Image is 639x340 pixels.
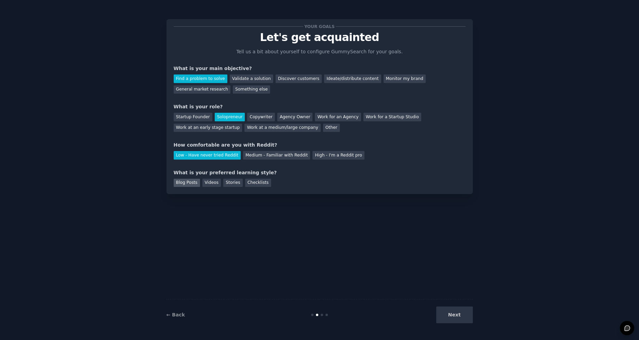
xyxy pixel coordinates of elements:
div: Low - Have never tried Reddit [174,151,241,160]
div: General market research [174,85,231,94]
div: What is your main objective? [174,65,466,72]
div: What is your role? [174,103,466,110]
div: Videos [202,179,221,187]
div: Work at an early stage startup [174,124,242,132]
div: Find a problem to solve [174,74,227,83]
div: Something else [233,85,270,94]
div: Startup Founder [174,113,212,121]
div: Checklists [245,179,271,187]
div: Ideate/distribute content [324,74,381,83]
div: Copywriter [247,113,275,121]
div: Agency Owner [277,113,312,121]
div: Monitor my brand [384,74,426,83]
div: How comfortable are you with Reddit? [174,141,466,149]
div: What is your preferred learning style? [174,169,466,176]
div: Other [323,124,340,132]
div: Blog Posts [174,179,200,187]
div: High - I'm a Reddit pro [312,151,364,160]
p: Let's get acquainted [174,31,466,43]
a: ← Back [167,312,185,317]
div: Work for a Startup Studio [363,113,421,121]
div: Work at a medium/large company [244,124,320,132]
div: Discover customers [276,74,322,83]
div: Work for an Agency [315,113,361,121]
div: Stories [223,179,242,187]
p: Tell us a bit about yourself to configure GummySearch for your goals. [234,48,406,55]
div: Solopreneur [215,113,245,121]
div: Medium - Familiar with Reddit [243,151,310,160]
div: Validate a solution [230,74,273,83]
span: Your goals [303,23,336,30]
